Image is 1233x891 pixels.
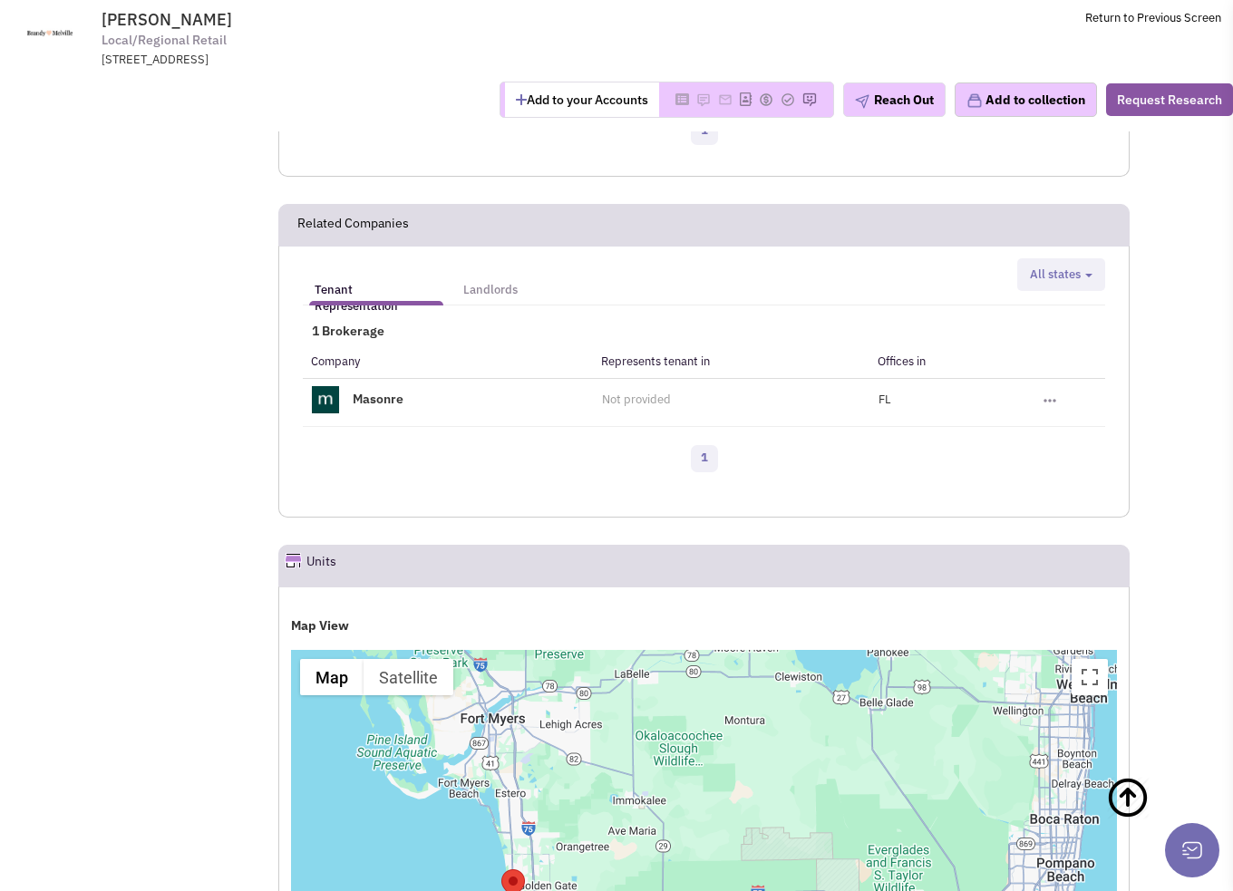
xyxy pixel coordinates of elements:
button: Toggle fullscreen view [1072,659,1108,695]
span: 1 Brokerage [303,323,384,339]
a: 1 [691,445,718,472]
img: Please add to your accounts [696,92,711,107]
h2: Related Companies [297,205,409,245]
button: All states [1024,266,1098,285]
button: Add to your Accounts [505,82,659,117]
span: Not provided [602,392,671,407]
button: Request Research [1106,83,1233,116]
button: Reach Out [843,82,946,117]
img: Please add to your accounts [759,92,773,107]
span: Local/Regional Retail [102,31,227,50]
a: Tenant Representation [306,265,447,301]
a: Return to Previous Screen [1085,10,1221,25]
h4: Map View [291,617,1117,634]
span: [PERSON_NAME] [102,9,232,30]
img: Please add to your accounts [802,92,817,107]
a: Masonre [353,391,403,407]
a: Back To Top [1106,758,1197,876]
span: FL [879,392,891,407]
h5: Landlords [463,282,518,298]
img: icon-collection-lavender.png [966,92,983,109]
th: Offices in [869,345,1034,378]
button: Show satellite imagery [364,659,453,695]
a: 1 [691,118,718,145]
img: Please add to your accounts [781,92,795,107]
h5: Tenant Representation [315,282,438,315]
th: Company [303,345,593,378]
img: plane.png [855,94,869,109]
a: Landlords [454,265,527,301]
span: All states [1030,266,1081,282]
th: Represents tenant in [593,345,869,378]
h2: Units [306,546,336,586]
button: Show street map [300,659,364,695]
button: Add to collection [955,82,1097,117]
div: [STREET_ADDRESS] [102,52,575,69]
img: Please add to your accounts [718,92,733,107]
